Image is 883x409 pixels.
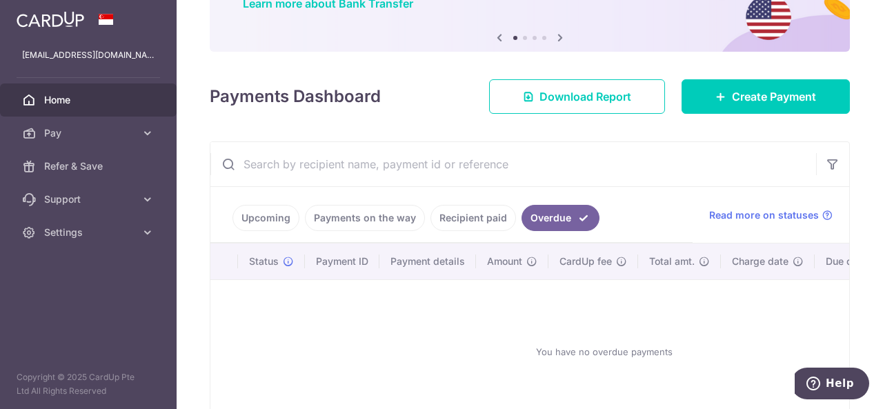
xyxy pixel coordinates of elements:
p: [EMAIL_ADDRESS][DOMAIN_NAME] [22,48,155,62]
span: Amount [487,255,522,268]
img: CardUp [17,11,84,28]
span: Due date [826,255,867,268]
span: Refer & Save [44,159,135,173]
th: Payment ID [305,243,379,279]
span: Status [249,255,279,268]
a: Create Payment [682,79,850,114]
span: Charge date [732,255,788,268]
span: Create Payment [732,88,816,105]
a: Recipient paid [430,205,516,231]
input: Search by recipient name, payment id or reference [210,142,816,186]
h4: Payments Dashboard [210,84,381,109]
span: Pay [44,126,135,140]
a: Overdue [522,205,599,231]
th: Payment details [379,243,476,279]
a: Upcoming [232,205,299,231]
a: Payments on the way [305,205,425,231]
span: CardUp fee [559,255,612,268]
span: Total amt. [649,255,695,268]
a: Read more on statuses [709,208,833,222]
span: Home [44,93,135,107]
a: Download Report [489,79,665,114]
span: Download Report [539,88,631,105]
span: Settings [44,226,135,239]
iframe: Opens a widget where you can find more information [795,368,869,402]
span: Read more on statuses [709,208,819,222]
span: Support [44,192,135,206]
